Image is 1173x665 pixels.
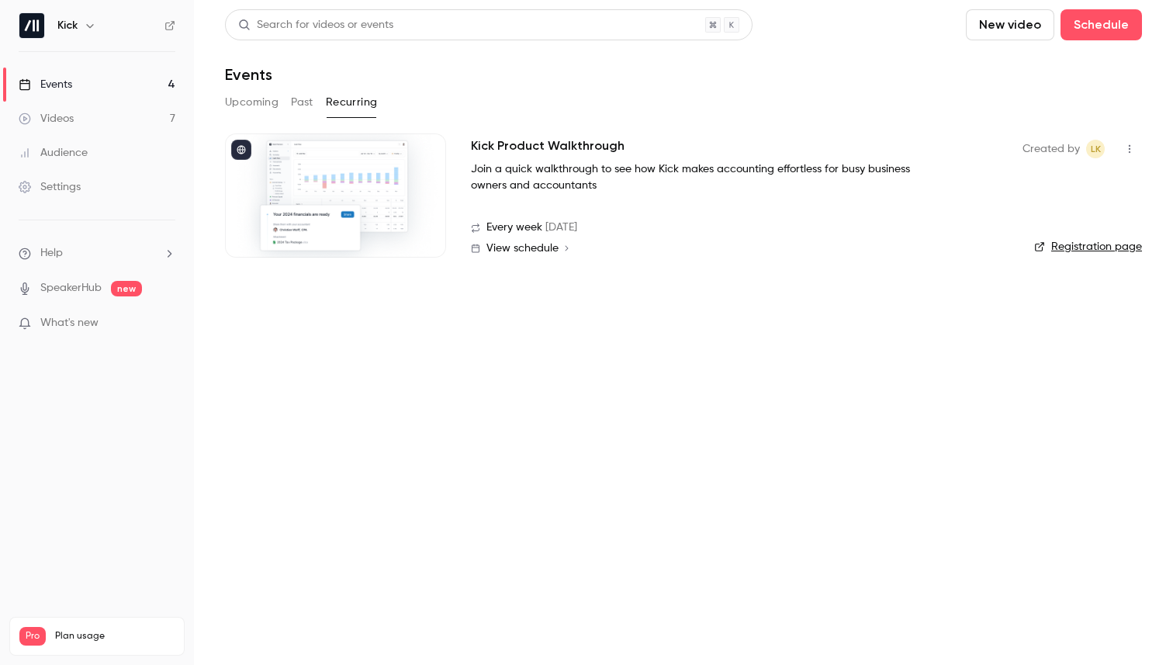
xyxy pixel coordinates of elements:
span: Every week [486,220,542,236]
p: / 150 [148,646,175,660]
span: Help [40,245,63,261]
div: Videos [19,111,74,126]
p: Join a quick walkthrough to see how Kick makes accounting effortless for busy business owners and... [471,161,936,194]
a: View schedule [471,242,998,255]
span: View schedule [486,243,559,254]
a: Registration page [1034,239,1142,255]
p: Videos [19,646,49,660]
a: SpeakerHub [40,280,102,296]
span: 7 [148,648,153,657]
div: Events [19,77,72,92]
h6: Kick [57,18,78,33]
button: Past [291,90,313,115]
span: new [111,281,142,296]
span: What's new [40,315,99,331]
button: Upcoming [225,90,279,115]
span: Created by [1022,140,1080,158]
span: [DATE] [545,220,577,236]
img: Kick [19,13,44,38]
div: Settings [19,179,81,195]
a: Kick Product Walkthrough [471,137,625,155]
h1: Events [225,65,272,84]
div: Search for videos or events [238,17,393,33]
div: Audience [19,145,88,161]
li: help-dropdown-opener [19,245,175,261]
span: Plan usage [55,630,175,642]
span: Pro [19,627,46,646]
button: Schedule [1061,9,1142,40]
button: Recurring [326,90,378,115]
span: Logan Kieller [1086,140,1105,158]
span: LK [1091,140,1101,158]
button: New video [966,9,1054,40]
